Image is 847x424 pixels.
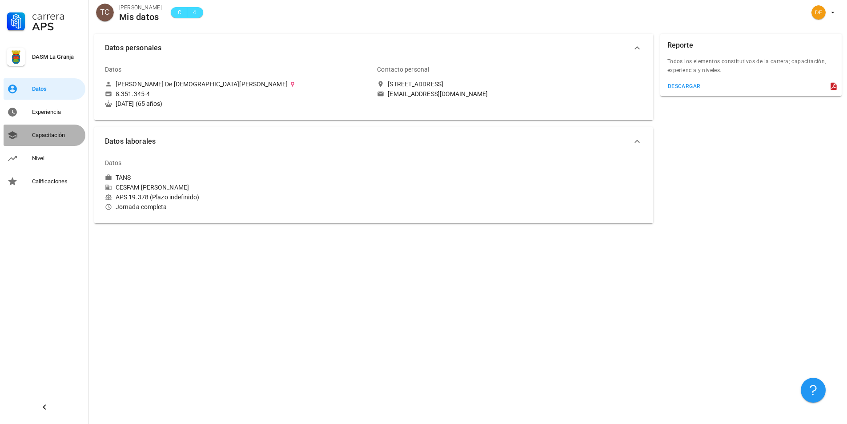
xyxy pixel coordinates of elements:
[4,171,85,192] a: Calificaciones
[32,21,82,32] div: APS
[119,12,162,22] div: Mis datos
[105,42,632,54] span: Datos personales
[388,80,443,88] div: [STREET_ADDRESS]
[94,34,653,62] button: Datos personales
[32,53,82,61] div: DASM La Granja
[4,125,85,146] a: Capacitación
[664,80,704,93] button: descargar
[116,80,288,88] div: [PERSON_NAME] De [DEMOGRAPHIC_DATA][PERSON_NAME]
[811,5,826,20] div: avatar
[100,4,109,21] span: TC
[116,174,131,182] div: TANS
[388,90,488,98] div: [EMAIL_ADDRESS][DOMAIN_NAME]
[94,127,653,156] button: Datos laborales
[105,59,122,80] div: Datos
[660,57,842,80] div: Todos los elementos constitutivos de la carrera; capacitación, experiencia y niveles.
[377,59,429,80] div: Contacto personal
[4,148,85,169] a: Nivel
[191,8,198,17] span: 4
[32,178,82,185] div: Calificaciones
[96,4,114,21] div: avatar
[176,8,183,17] span: C
[667,34,693,57] div: Reporte
[105,203,370,211] div: Jornada completa
[105,100,370,108] div: [DATE] (65 años)
[105,183,370,191] div: CESFAM [PERSON_NAME]
[119,3,162,12] div: [PERSON_NAME]
[105,193,370,201] div: APS 19.378 (Plazo indefinido)
[32,109,82,116] div: Experiencia
[4,101,85,123] a: Experiencia
[4,78,85,100] a: Datos
[32,85,82,93] div: Datos
[377,90,642,98] a: [EMAIL_ADDRESS][DOMAIN_NAME]
[32,132,82,139] div: Capacitación
[105,152,122,174] div: Datos
[32,155,82,162] div: Nivel
[105,135,632,148] span: Datos laborales
[116,90,150,98] div: 8.351.345-4
[667,83,701,89] div: descargar
[377,80,642,88] a: [STREET_ADDRESS]
[32,11,82,21] div: Carrera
